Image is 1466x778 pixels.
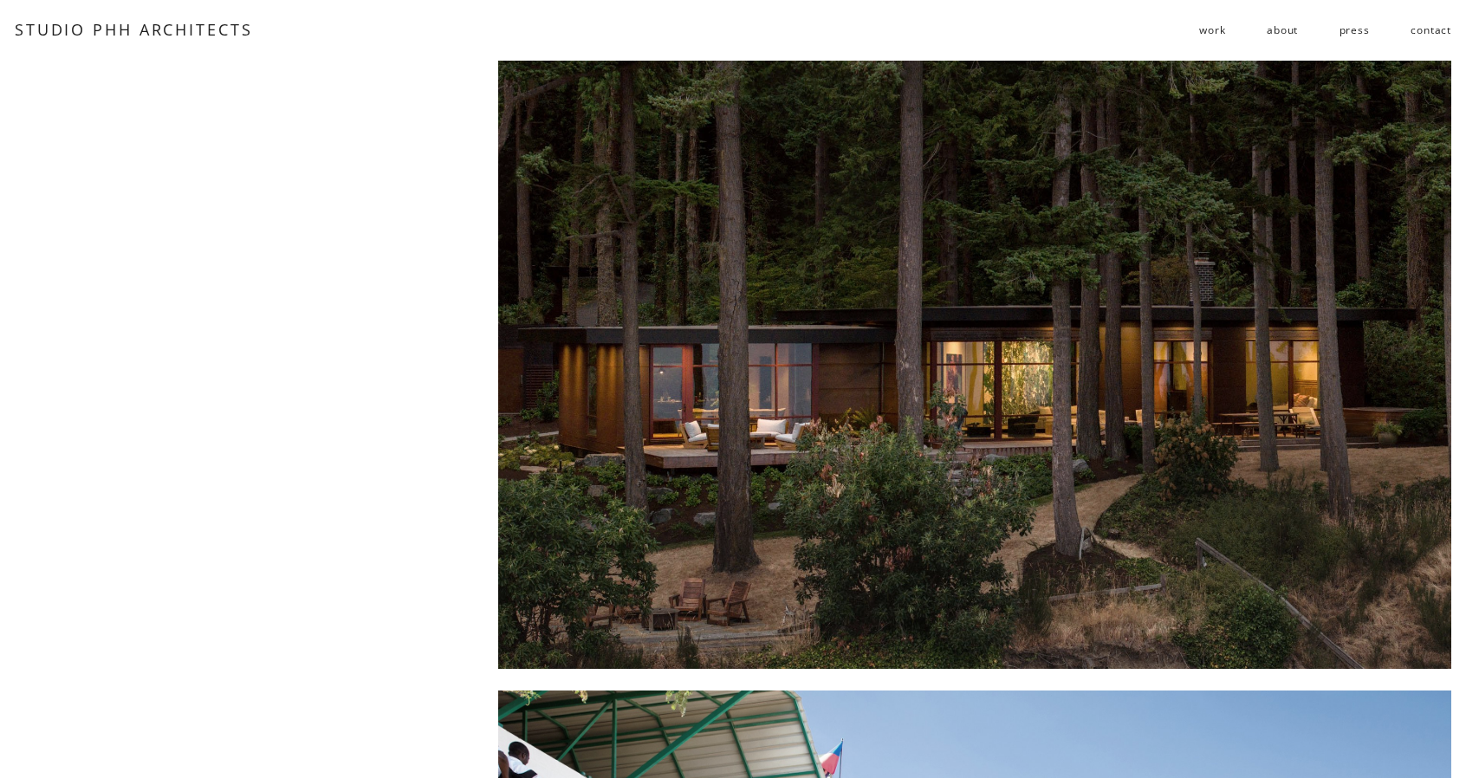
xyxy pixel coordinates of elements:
a: STUDIO PHH ARCHITECTS [15,19,253,40]
a: about [1267,16,1298,44]
a: folder dropdown [1199,16,1225,44]
span: work [1199,17,1225,43]
a: contact [1411,16,1451,44]
a: press [1340,16,1370,44]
